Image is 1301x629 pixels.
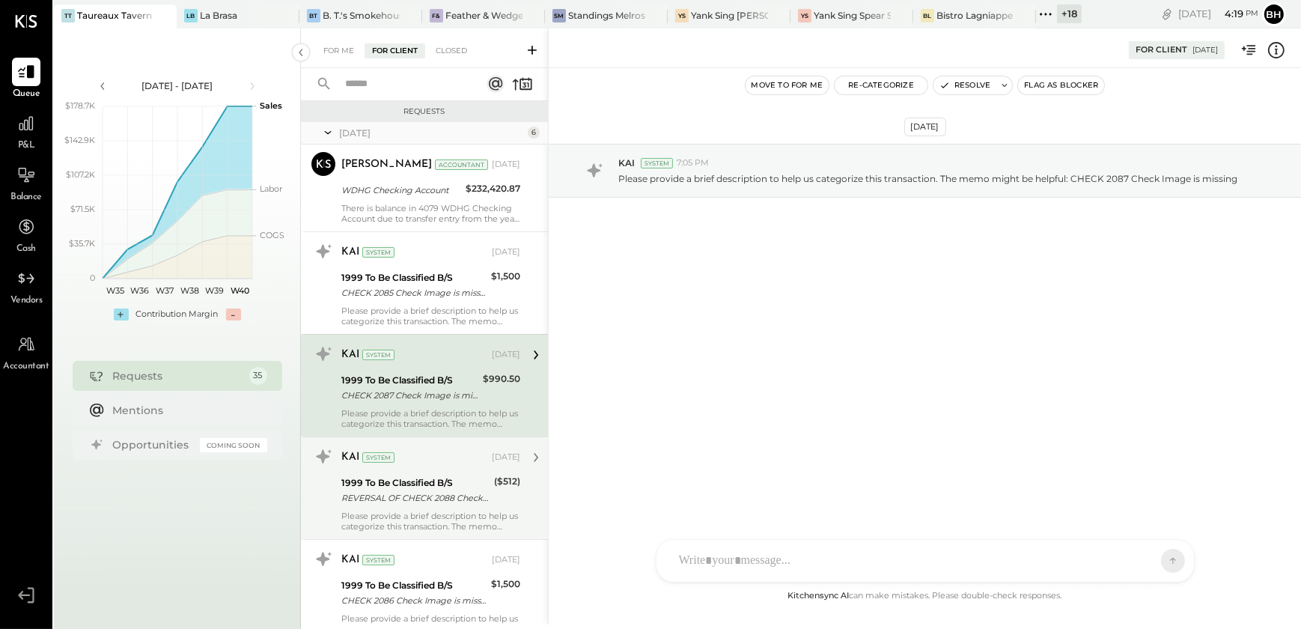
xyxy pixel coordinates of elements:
span: Vendors [10,294,43,308]
div: YS [798,9,811,22]
a: Queue [1,58,52,101]
span: 7:05 PM [677,157,709,169]
div: KAI [341,450,359,465]
div: Yank Sing [PERSON_NAME][GEOGRAPHIC_DATA] [691,9,768,22]
div: Please provide a brief description to help us categorize this transaction. The memo might be help... [341,306,520,326]
div: Mentions [113,403,260,418]
text: 0 [90,273,95,283]
text: W36 [130,285,149,296]
div: Coming Soon [200,438,267,452]
div: For Me [316,43,362,58]
div: Standings Melrose [568,9,645,22]
div: [DATE] - [DATE] [114,79,241,92]
button: Flag as Blocker [1018,76,1104,94]
div: Feather & Wedge [445,9,522,22]
div: Please provide a brief description to help us categorize this transaction. The memo might be help... [341,408,520,429]
div: REVERSAL OF CHECK 2088 Check Image is missing [341,490,490,505]
span: P&L [18,139,35,153]
text: W35 [106,285,124,296]
button: Bh [1262,2,1286,26]
div: CHECK 2087 Check Image is missing [341,388,478,403]
a: Vendors [1,264,52,308]
span: Queue [13,88,40,101]
div: BL [921,9,934,22]
text: COGS [260,230,284,240]
div: ($512) [494,474,520,489]
div: + 18 [1057,4,1082,23]
div: Please provide a brief description to help us categorize this transaction. The memo might be help... [341,511,520,532]
div: $1,500 [491,577,520,592]
div: F& [430,9,443,22]
div: Contribution Margin [136,309,219,320]
div: Taureaux Tavern [77,9,152,22]
div: Requests [113,368,242,383]
div: Bistro Lagniappe [936,9,1013,22]
div: KAI [341,553,359,568]
div: [DATE] [492,349,520,361]
a: Accountant [1,330,52,374]
text: $142.9K [64,135,95,145]
div: 6 [528,127,540,139]
div: LB [184,9,198,22]
div: SM [552,9,566,22]
p: Please provide a brief description to help us categorize this transaction. The memo might be help... [618,172,1237,185]
div: [DATE] [339,127,524,139]
div: System [362,350,394,360]
text: $178.7K [65,100,95,111]
span: Accountant [4,360,49,374]
a: Balance [1,161,52,204]
text: $35.7K [69,238,95,249]
text: W37 [156,285,174,296]
div: BT [307,9,320,22]
text: W40 [230,285,249,296]
div: WDHG Checking Account [341,183,461,198]
div: System [362,555,394,565]
a: Cash [1,213,52,256]
div: $990.50 [483,371,520,386]
div: [DATE] [904,118,946,136]
div: [DATE] [492,554,520,566]
span: KAI [618,157,635,169]
div: YS [675,9,689,22]
button: Resolve [933,76,996,94]
div: $232,420.87 [466,181,520,196]
div: 1999 To Be Classified B/S [341,373,478,388]
div: 1999 To Be Classified B/S [341,578,487,593]
button: Re-Categorize [835,76,927,94]
button: Move to for me [746,76,829,94]
text: Labor [260,183,282,194]
div: [DATE] [492,246,520,258]
div: [DATE] [492,452,520,464]
div: [DATE] [1178,7,1258,21]
text: $71.5K [70,204,95,214]
div: [DATE] [492,159,520,171]
div: Accountant [435,159,488,170]
a: P&L [1,109,52,153]
div: copy link [1160,6,1174,22]
span: Balance [10,191,42,204]
text: W39 [205,285,224,296]
div: For Client [1136,44,1187,56]
div: There is balance in 4079 WDHG Checking Account due to transfer entry from the year [DATE]. Kindly... [341,203,520,224]
div: CHECK 2086 Check Image is missing [341,593,487,608]
div: Requests [308,106,540,117]
text: $107.2K [66,169,95,180]
div: + [114,309,129,320]
text: W38 [180,285,199,296]
text: Sales [260,100,282,111]
div: KAI [341,245,359,260]
div: System [362,452,394,463]
div: $1,500 [491,269,520,284]
div: 35 [249,367,267,385]
div: TT [61,9,75,22]
div: CHECK 2085 Check Image is missing [341,285,487,300]
div: 1999 To Be Classified B/S [341,270,487,285]
div: Opportunities [113,437,192,452]
div: 1999 To Be Classified B/S [341,475,490,490]
div: La Brasa [200,9,237,22]
div: B. T.'s Smokehouse [323,9,400,22]
span: Cash [16,243,36,256]
div: Yank Sing Spear Street [814,9,891,22]
div: - [226,309,241,320]
div: For Client [365,43,425,58]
